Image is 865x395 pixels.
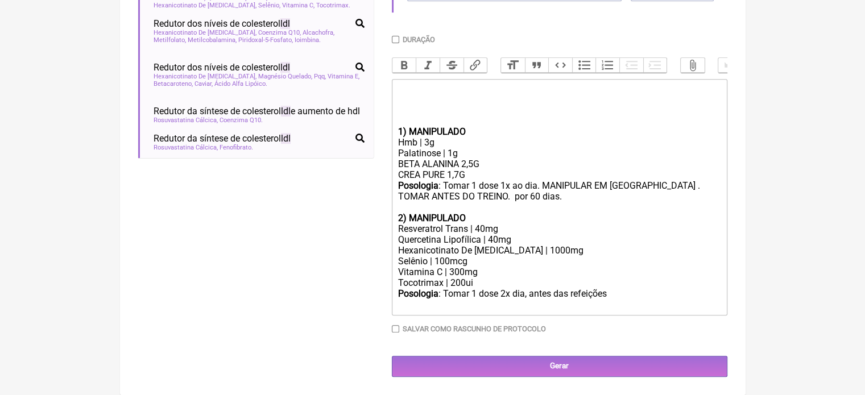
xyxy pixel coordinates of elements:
button: Code [548,58,572,73]
button: Bullets [572,58,596,73]
div: Resveratrol Trans | 40mg [398,223,721,234]
span: ldl [281,133,291,144]
button: Link [463,58,487,73]
span: Metilfolato [154,36,186,44]
div: Palatinose | 1g [398,148,721,159]
button: Decrease Level [619,58,643,73]
strong: 1) MANIPULADO [398,126,465,137]
span: Selênio [258,2,280,9]
span: Piridoxal-5-Fosfato [238,36,293,44]
div: Quercetina Lipofílica | 40mg [398,234,721,245]
span: Magnésio Quelado [258,73,312,80]
button: Numbers [595,58,619,73]
span: Coenzima Q10 [258,29,301,36]
strong: 2) MANIPULADO [398,213,465,223]
span: Hexanicotinato De [MEDICAL_DATA] [154,2,256,9]
span: Rosuvastatina Cálcica [154,117,218,124]
button: Undo [718,58,742,73]
span: Pqq [314,73,326,80]
button: Italic [416,58,440,73]
input: Gerar [392,356,727,377]
span: Ácido Alfa Lipóico [214,80,267,88]
div: : Tomar 1 dose 1x ao dia. MANIPULAR EM [GEOGRAPHIC_DATA] . TOMAR ANTES DO TREINO. por 60 dias. [398,180,721,213]
span: Hexanicotinato De [MEDICAL_DATA] [154,29,256,36]
span: Vitamina E [328,73,359,80]
span: ldl [280,18,290,29]
span: Fenofibrato [220,144,253,151]
button: Bold [392,58,416,73]
button: Heading [501,58,525,73]
span: Vitamina C [282,2,314,9]
div: : Tomar 1 dose 2x dia, antes das refeições ㅤ [398,288,721,311]
span: Redutor dos níveis de colesterol [154,18,290,29]
span: Redutor dos níveis de colesterol [154,62,290,73]
label: Salvar como rascunho de Protocolo [403,325,546,333]
div: Tocotrimax | 200ui [398,277,721,288]
button: Quote [525,58,549,73]
button: Increase Level [643,58,667,73]
div: Selênio | 100mcg [398,256,721,267]
span: Tocotrimax [316,2,350,9]
span: ldl [281,106,291,117]
div: Hexanicotinato De [MEDICAL_DATA] | 1000mg [398,245,721,256]
button: Strikethrough [440,58,463,73]
div: BETA ALANINA 2,5G CREA PURE 1,7G [398,159,721,180]
span: Redutor da síntese de colesterol [154,133,291,144]
span: Metilcobalamina [188,36,237,44]
label: Duração [403,35,435,44]
span: ldl [280,62,290,73]
span: Redutor da síntese de colesterol e aumento de hdl [154,106,360,117]
span: Coenzima Q10 [220,117,263,124]
span: Betacaroteno [154,80,193,88]
div: Hmb | 3g [398,137,721,148]
span: Caviar [194,80,213,88]
span: Rosuvastatina Cálcica [154,144,218,151]
span: Alcachofra [303,29,334,36]
button: Attach Files [681,58,705,73]
strong: Posologia [398,288,438,299]
strong: Posologia [398,180,438,191]
span: Ioimbina [295,36,321,44]
span: Hexanicotinato De [MEDICAL_DATA] [154,73,256,80]
div: Vitamina C | 300mg [398,267,721,277]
